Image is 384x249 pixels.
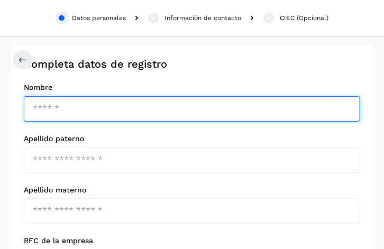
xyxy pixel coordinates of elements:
[165,13,242,23] div: Información de contacto
[24,58,360,70] h2: Completa datos de registro
[24,236,360,245] label: RFC de la empresa
[72,13,126,23] div: Datos personales
[280,13,329,23] div: CIEC (Opcional)
[24,83,360,92] label: Nombre
[24,134,360,143] label: Apellido paterno
[24,186,360,195] label: Apellido materno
